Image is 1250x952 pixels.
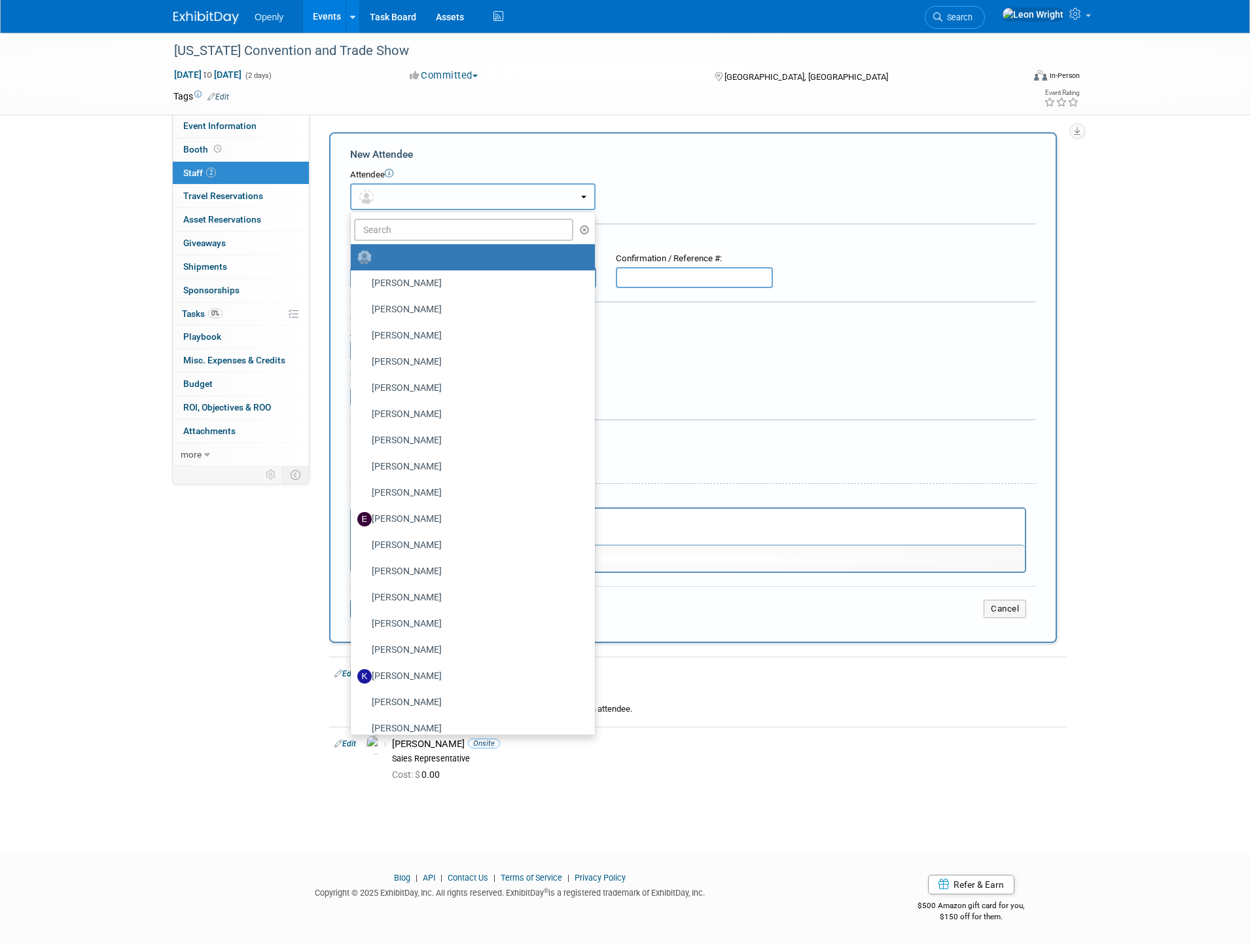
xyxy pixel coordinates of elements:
[183,168,216,178] span: Staff
[392,754,1062,764] div: Sales Representative
[925,6,985,29] a: Search
[173,69,242,81] span: [DATE] [DATE]
[173,185,309,208] a: Travel Reservations
[208,308,223,318] span: 0%
[392,668,1062,680] div: No attendee tagged
[357,587,582,608] label: [PERSON_NAME]
[173,115,309,137] a: Event Information
[357,535,582,556] label: [PERSON_NAME]
[357,669,372,684] img: K.jpg
[724,72,888,82] span: [GEOGRAPHIC_DATA], [GEOGRAPHIC_DATA]
[182,308,223,319] span: Tasks
[1034,70,1047,81] img: Format-Inperson.png
[173,302,309,325] a: Tasks0%
[575,873,626,883] a: Privacy Policy
[173,420,309,443] a: Attachments
[183,214,261,225] span: Asset Reservations
[437,873,446,883] span: |
[357,512,372,526] img: E.jpg
[405,69,483,82] button: Committed
[942,12,973,22] span: Search
[357,250,372,265] img: Unassigned-User-Icon.png
[173,279,309,302] a: Sponsorships
[173,255,309,278] a: Shipments
[616,253,773,265] div: Confirmation / Reference #:
[866,892,1077,922] div: $500 Amazon gift card for you,
[357,613,582,634] label: [PERSON_NAME]
[207,92,229,101] a: Edit
[183,285,240,295] span: Sponsorships
[945,68,1080,88] div: Event Format
[181,449,202,460] span: more
[170,39,1003,63] div: [US_STATE] Convention and Trade Show
[183,261,227,272] span: Shipments
[183,144,224,155] span: Booth
[1044,90,1079,96] div: Event Rating
[392,769,421,780] span: Cost: $
[866,911,1077,923] div: $150 off for them.
[357,299,582,320] label: [PERSON_NAME]
[357,666,582,687] label: [PERSON_NAME]
[183,378,213,389] span: Budget
[255,12,283,22] span: Openly
[202,69,214,80] span: to
[357,325,582,346] label: [PERSON_NAME]
[564,873,573,883] span: |
[1049,71,1080,81] div: In-Person
[544,887,548,894] sup: ®
[173,373,309,395] a: Budget
[357,273,582,294] label: [PERSON_NAME]
[357,718,582,739] label: [PERSON_NAME]
[206,168,216,177] span: 2
[173,90,229,103] td: Tags
[211,144,224,154] span: Booth not reserved yet
[183,355,285,365] span: Misc. Expenses & Credits
[334,669,356,678] a: Edit
[173,11,239,24] img: ExhibitDay
[183,331,221,342] span: Playbook
[244,71,272,80] span: (2 days)
[183,191,263,201] span: Travel Reservations
[421,704,1062,715] div: Not sure on the other details yet, but I will be an attendee.
[501,873,562,883] a: Terms of Service
[357,378,582,399] label: [PERSON_NAME]
[350,312,1036,325] div: Cost:
[173,396,309,419] a: ROI, Objectives & ROO
[173,208,309,231] a: Asset Reservations
[490,873,499,883] span: |
[984,600,1026,618] button: Cancel
[1002,7,1064,22] img: Leon Wright
[468,739,500,748] span: Onsite
[173,884,846,899] div: Copyright © 2025 ExhibitDay, Inc. All rights reserved. ExhibitDay is a registered trademark of Ex...
[173,138,309,161] a: Booth
[357,483,582,503] label: [PERSON_NAME]
[394,873,410,883] a: Blog
[183,402,271,412] span: ROI, Objectives & ROO
[357,640,582,661] label: [PERSON_NAME]
[357,692,582,713] label: [PERSON_NAME]
[392,738,1062,750] div: [PERSON_NAME]
[183,426,236,436] span: Attachments
[173,162,309,185] a: Staff2
[350,169,1036,181] div: Attendee
[173,232,309,255] a: Giveaways
[173,325,309,348] a: Playbook
[448,873,488,883] a: Contact Us
[351,509,1025,545] iframe: Rich Text Area
[354,219,573,241] input: Search
[173,349,309,372] a: Misc. Expenses & Credits
[350,493,1026,505] div: Notes
[260,466,283,483] td: Personalize Event Tab Strip
[357,430,582,451] label: [PERSON_NAME]
[423,873,435,883] a: API
[350,233,1036,246] div: Registration / Ticket Info (optional)
[928,875,1014,894] a: Refer & Earn
[350,429,1036,442] div: Misc. Attachments & Notes
[392,769,445,780] span: 0.00
[357,456,582,477] label: [PERSON_NAME]
[357,404,582,425] label: [PERSON_NAME]
[350,147,1036,162] div: New Attendee
[357,509,582,530] label: [PERSON_NAME]
[357,561,582,582] label: [PERSON_NAME]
